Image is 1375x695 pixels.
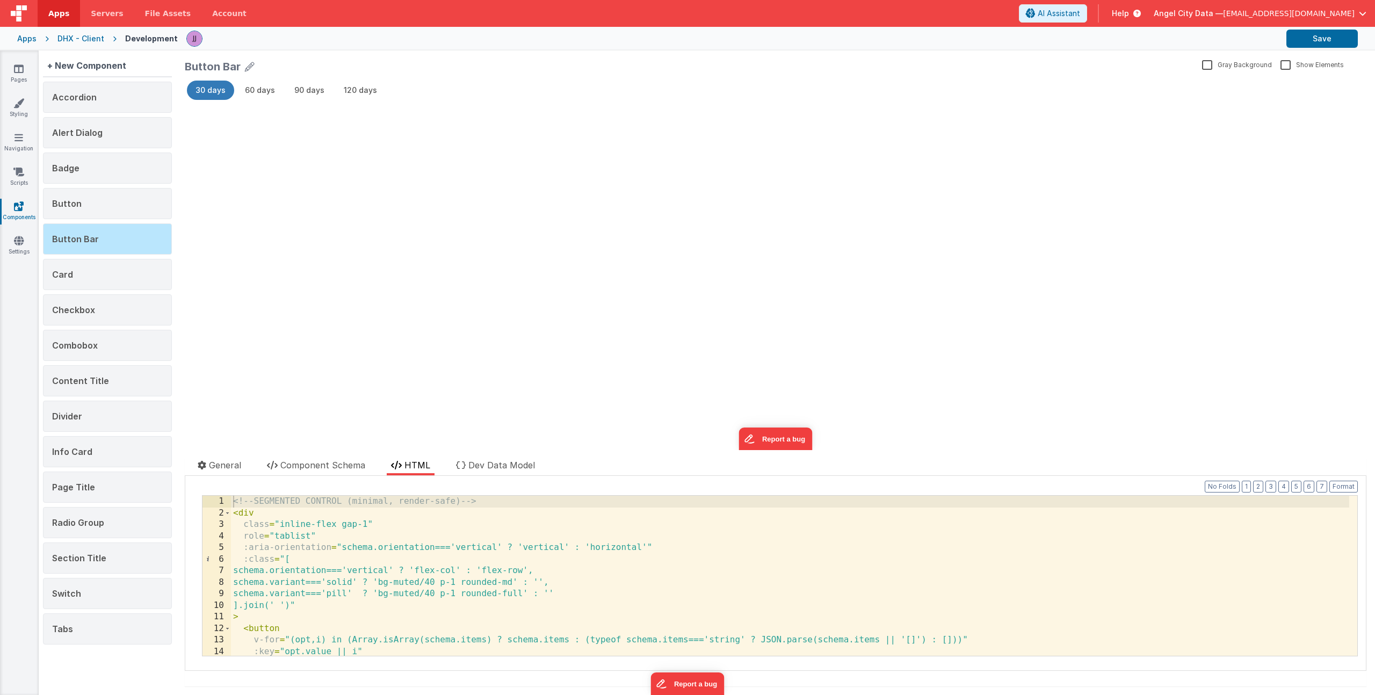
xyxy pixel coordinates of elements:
[52,234,99,244] span: Button Bar
[52,624,73,634] span: Tabs
[1265,481,1276,493] button: 3
[52,92,97,103] span: Accordion
[1154,8,1223,19] span: Angel City Data —
[202,588,231,600] div: 9
[1205,481,1240,493] button: No Folds
[404,460,430,470] span: HTML
[1112,8,1129,19] span: Help
[202,611,231,623] div: 11
[1329,481,1358,493] button: Format
[185,59,241,74] div: Button Bar
[202,496,231,508] div: 1
[280,460,365,470] span: Component Schema
[52,517,104,528] span: Radio Group
[1280,59,1344,69] label: Show Elements
[52,482,95,493] span: Page Title
[159,6,192,17] span: 120 days
[52,446,92,457] span: Info Card
[52,340,98,351] span: Combobox
[209,460,241,470] span: General
[52,198,82,209] span: Button
[202,519,231,531] div: 3
[11,6,41,17] span: 30 days
[52,305,95,315] span: Checkbox
[202,577,231,589] div: 8
[1223,8,1355,19] span: [EMAIL_ADDRESS][DOMAIN_NAME]
[1291,481,1301,493] button: 5
[52,553,106,563] span: Section Title
[202,646,231,658] div: 14
[202,554,231,566] div: 6
[187,31,202,46] img: a41cce6c0a0b39deac5cad64cb9bd16a
[52,375,109,386] span: Content Title
[651,672,725,695] iframe: Marker.io feedback button
[202,623,231,635] div: 12
[1253,481,1263,493] button: 2
[52,269,73,280] span: Card
[1019,4,1087,23] button: AI Assistant
[1316,481,1327,493] button: 7
[48,8,69,19] span: Apps
[1278,481,1289,493] button: 4
[1202,59,1272,69] label: Gray Background
[1154,8,1366,19] button: Angel City Data — [EMAIL_ADDRESS][DOMAIN_NAME]
[52,411,82,422] span: Divider
[202,634,231,646] div: 13
[52,588,81,599] span: Switch
[52,127,103,138] span: Alert Dialog
[57,33,104,44] div: DHX - Client
[468,460,535,470] span: Dev Data Model
[554,349,628,372] iframe: Marker.io feedback button
[43,55,131,76] div: + New Component
[91,8,123,19] span: Servers
[1242,481,1251,493] button: 1
[60,6,90,17] span: 60 days
[202,565,231,577] div: 7
[202,531,231,542] div: 4
[17,33,37,44] div: Apps
[1304,481,1314,493] button: 6
[125,33,178,44] div: Development
[110,6,140,17] span: 90 days
[202,600,231,612] div: 10
[145,8,191,19] span: File Assets
[1286,30,1358,48] button: Save
[1038,8,1080,19] span: AI Assistant
[202,508,231,519] div: 2
[202,542,231,554] div: 5
[52,163,79,173] span: Badge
